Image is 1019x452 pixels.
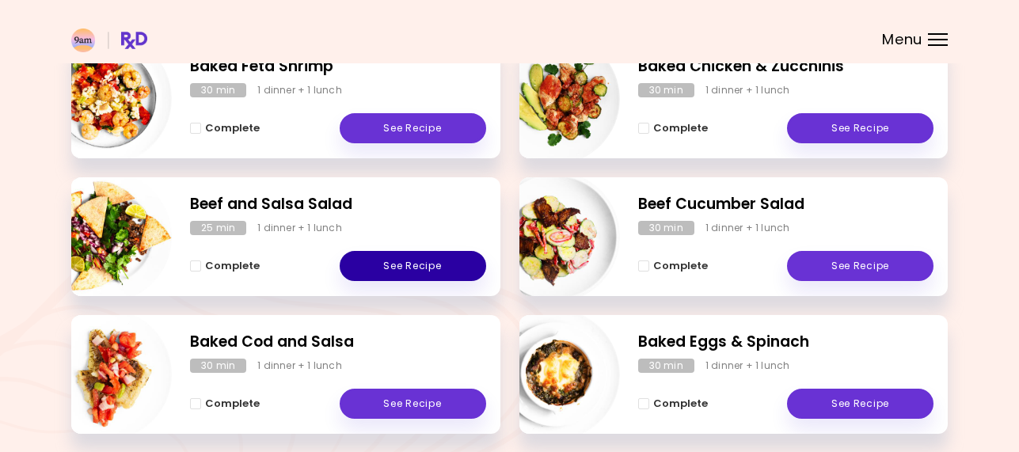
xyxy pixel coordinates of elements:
[71,28,147,52] img: RxDiet
[787,251,933,281] a: See Recipe - Beef Cucumber Salad
[638,331,934,354] h2: Baked Eggs & Spinach
[40,309,172,440] img: Info - Baked Cod and Salsa
[489,309,620,440] img: Info - Baked Eggs & Spinach
[205,397,260,410] span: Complete
[787,113,933,143] a: See Recipe - Baked Chicken & Zucchinis
[638,221,694,235] div: 30 min
[638,359,694,373] div: 30 min
[190,83,246,97] div: 30 min
[257,359,342,373] div: 1 dinner + 1 lunch
[638,119,708,138] button: Complete - Baked Chicken & Zucchinis
[638,55,934,78] h2: Baked Chicken & Zucchinis
[205,260,260,272] span: Complete
[257,83,342,97] div: 1 dinner + 1 lunch
[190,331,486,354] h2: Baked Cod and Salsa
[190,359,246,373] div: 30 min
[40,171,172,302] img: Info - Beef and Salsa Salad
[190,119,260,138] button: Complete - Baked Feta Shrimp
[190,55,486,78] h2: Baked Feta Shrimp
[340,389,486,419] a: See Recipe - Baked Cod and Salsa
[40,33,172,165] img: Info - Baked Feta Shrimp
[705,83,790,97] div: 1 dinner + 1 lunch
[653,397,708,410] span: Complete
[190,256,260,275] button: Complete - Beef and Salsa Salad
[257,221,342,235] div: 1 dinner + 1 lunch
[705,359,790,373] div: 1 dinner + 1 lunch
[638,256,708,275] button: Complete - Beef Cucumber Salad
[190,193,486,216] h2: Beef and Salsa Salad
[190,394,260,413] button: Complete - Baked Cod and Salsa
[190,221,246,235] div: 25 min
[340,251,486,281] a: See Recipe - Beef and Salsa Salad
[638,83,694,97] div: 30 min
[638,394,708,413] button: Complete - Baked Eggs & Spinach
[653,260,708,272] span: Complete
[489,171,620,302] img: Info - Beef Cucumber Salad
[705,221,790,235] div: 1 dinner + 1 lunch
[882,32,922,47] span: Menu
[653,122,708,135] span: Complete
[638,193,934,216] h2: Beef Cucumber Salad
[205,122,260,135] span: Complete
[340,113,486,143] a: See Recipe - Baked Feta Shrimp
[787,389,933,419] a: See Recipe - Baked Eggs & Spinach
[489,33,620,165] img: Info - Baked Chicken & Zucchinis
